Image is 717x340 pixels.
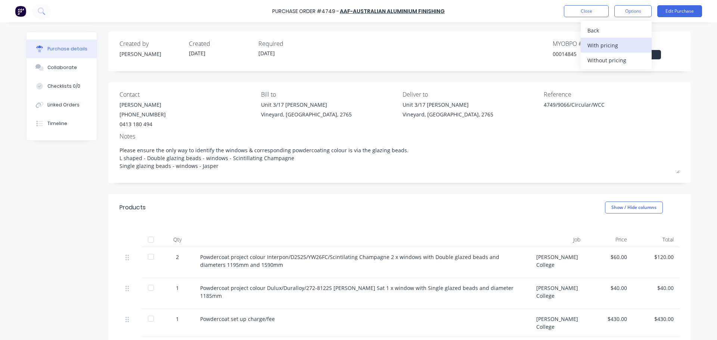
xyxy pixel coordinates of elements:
div: Required [258,39,322,48]
textarea: Please ensure the only way to identify the windows & corresponding powdercoating colour is via th... [119,143,680,174]
div: $430.00 [592,315,627,323]
div: 0413 180 494 [119,120,166,128]
div: [PERSON_NAME] College [530,309,586,337]
div: Unit 3/17 [PERSON_NAME] [261,101,352,109]
div: Qty [161,232,194,247]
div: Contact [119,90,255,99]
div: MYOB PO # [553,39,616,48]
div: Job [530,232,586,247]
div: Deliver to [403,90,538,99]
a: AAF-Australian Aluminium Finishing [340,7,445,15]
div: With pricing [587,40,645,51]
button: Edit Purchase [657,5,702,17]
div: Products [119,203,146,212]
button: Purchase details [27,40,97,58]
div: Vineyard, [GEOGRAPHIC_DATA], 2765 [261,110,352,118]
div: $120.00 [639,253,674,261]
div: Unit 3/17 [PERSON_NAME] [403,101,493,109]
div: Collaborate [47,64,77,71]
div: 1 [167,315,188,323]
div: Total [633,232,680,247]
div: Checklists 0/0 [47,83,80,90]
div: Purchase Order #4749 - [272,7,339,15]
div: Created [189,39,252,48]
div: [PHONE_NUMBER] [119,110,166,118]
div: [PERSON_NAME] College [530,278,586,309]
div: Timeline [47,120,67,127]
div: $60.00 [592,253,627,261]
button: Timeline [27,114,97,133]
button: Show / Hide columns [605,202,663,213]
div: Vineyard, [GEOGRAPHIC_DATA], 2765 [403,110,493,118]
div: $40.00 [592,284,627,292]
div: $430.00 [639,315,674,323]
div: Linked Orders [47,102,80,108]
div: Price [586,232,633,247]
div: 2 [167,253,188,261]
div: Reference [544,90,680,99]
button: Checklists 0/0 [27,77,97,96]
textarea: 4749/9066/Circular/WCC [544,101,637,118]
div: Created by [119,39,183,48]
div: Back [587,25,645,36]
div: [PERSON_NAME] College [530,247,586,278]
div: [PERSON_NAME] [119,50,183,58]
div: $40.00 [639,284,674,292]
div: Powdercoat set up charge/fee [200,315,524,323]
div: [PERSON_NAME] [119,101,166,109]
img: Factory [15,6,26,17]
div: Notes [119,132,680,141]
div: Purchase details [47,46,87,52]
div: 00014845 [553,50,616,58]
div: Without pricing [587,55,645,66]
button: Linked Orders [27,96,97,114]
div: Powdercoat project colour Interpon/D2525/YW26FC/Scintilating Champagne 2 x windows with Double gl... [200,253,524,269]
div: 1 [167,284,188,292]
button: Close [564,5,609,17]
button: Collaborate [27,58,97,77]
div: Powdercoat project colour Dulux/Duralloy/272-8122S [PERSON_NAME] Sat 1 x window with Single glaze... [200,284,524,300]
button: Options [614,5,652,17]
div: Bill to [261,90,397,99]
